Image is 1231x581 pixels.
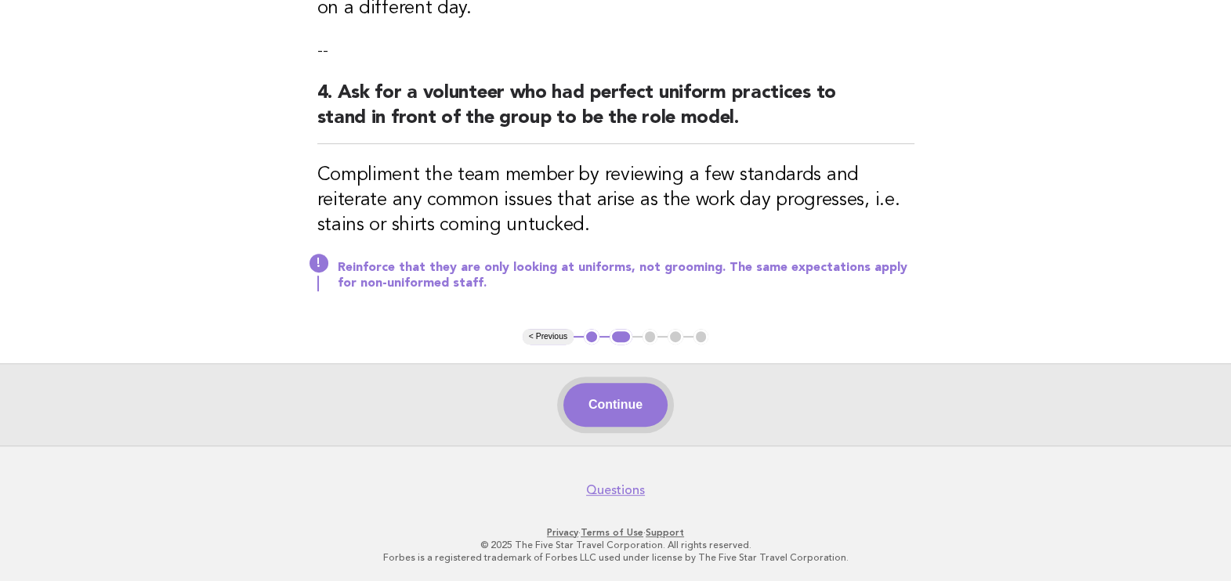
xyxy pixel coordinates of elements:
[523,329,574,345] button: < Previous
[317,81,914,144] h2: 4. Ask for a volunteer who had perfect uniform practices to stand in front of the group to be the...
[646,527,684,538] a: Support
[338,260,914,291] p: Reinforce that they are only looking at uniforms, not grooming. The same expectations apply for n...
[584,329,599,345] button: 1
[547,527,578,538] a: Privacy
[317,163,914,238] h3: Compliment the team member by reviewing a few standards and reiterate any common issues that aris...
[317,40,914,62] p: --
[136,539,1095,551] p: © 2025 The Five Star Travel Corporation. All rights reserved.
[136,526,1095,539] p: · ·
[136,551,1095,564] p: Forbes is a registered trademark of Forbes LLC used under license by The Five Star Travel Corpora...
[563,383,668,427] button: Continue
[610,329,632,345] button: 2
[586,482,645,498] a: Questions
[581,527,643,538] a: Terms of Use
